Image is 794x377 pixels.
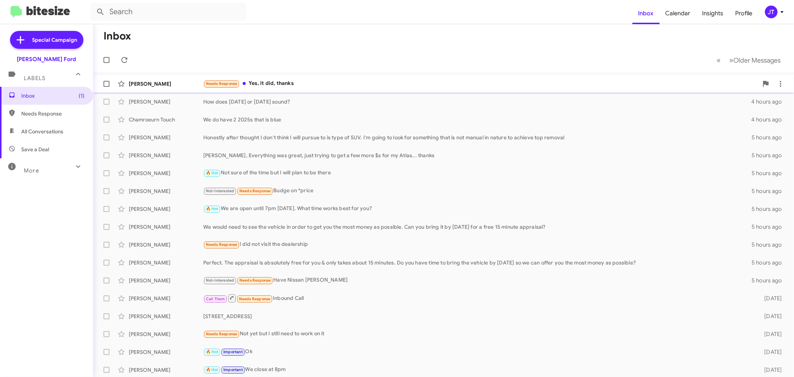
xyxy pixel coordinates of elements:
[751,277,788,284] div: 5 hours ago
[725,53,785,68] button: Next
[751,170,788,177] div: 5 hours ago
[129,187,203,195] div: [PERSON_NAME]
[239,278,271,283] span: Needs Response
[203,348,751,356] div: Ok
[717,56,721,65] span: «
[751,205,788,213] div: 5 hours ago
[696,3,730,24] a: Insights
[21,146,49,153] span: Save a Deal
[206,278,235,283] span: Not-Interested
[765,6,778,18] div: JT
[223,349,243,354] span: Important
[733,56,781,64] span: Older Messages
[712,53,725,68] button: Previous
[129,241,203,248] div: [PERSON_NAME]
[129,80,203,88] div: [PERSON_NAME]
[203,259,751,266] div: Perfect. The appraisal is absolutely free for you & only takes about 15 minutes. Do you have time...
[21,110,84,117] span: Needs Response
[103,30,131,42] h1: Inbox
[751,366,788,374] div: [DATE]
[203,240,751,249] div: I did not visit the dealership
[129,330,203,338] div: [PERSON_NAME]
[203,365,751,374] div: We close at 8pm
[129,205,203,213] div: [PERSON_NAME]
[129,170,203,177] div: [PERSON_NAME]
[751,116,788,123] div: 4 hours ago
[751,348,788,356] div: [DATE]
[129,295,203,302] div: [PERSON_NAME]
[129,277,203,284] div: [PERSON_NAME]
[632,3,660,24] a: Inbox
[239,297,271,301] span: Needs Response
[129,366,203,374] div: [PERSON_NAME]
[203,294,751,303] div: Inbound Call
[206,332,237,336] span: Needs Response
[751,295,788,302] div: [DATE]
[206,206,219,211] span: 🔥 Hot
[751,98,788,105] div: 4 hours ago
[129,313,203,320] div: [PERSON_NAME]
[79,92,84,99] span: (1)
[660,3,696,24] a: Calendar
[10,31,83,49] a: Special Campaign
[203,116,751,123] div: We do have 2 2025s that is blue
[129,223,203,231] div: [PERSON_NAME]
[239,188,271,193] span: Needs Response
[223,367,243,372] span: Important
[203,169,751,177] div: Not sure of the time but I will plan to be there
[129,134,203,141] div: [PERSON_NAME]
[203,79,758,88] div: Yes, it did, thanks
[751,223,788,231] div: 5 hours ago
[32,36,77,44] span: Special Campaign
[90,3,246,21] input: Search
[751,241,788,248] div: 5 hours ago
[129,116,203,123] div: Chamroeurn Touch
[24,75,45,82] span: Labels
[729,56,733,65] span: »
[206,367,219,372] span: 🔥 Hot
[751,330,788,338] div: [DATE]
[206,171,219,175] span: 🔥 Hot
[21,128,63,135] span: All Conversations
[17,56,76,63] div: [PERSON_NAME] Ford
[751,313,788,320] div: [DATE]
[129,348,203,356] div: [PERSON_NAME]
[21,92,84,99] span: Inbox
[203,134,751,141] div: Honestly after thought I don't think I will pursue to is type of SUV. I'm going to look for somet...
[203,223,751,231] div: We would need to see the vehicle in order to get you the most money as possible. Can you bring it...
[751,134,788,141] div: 5 hours ago
[129,152,203,159] div: [PERSON_NAME]
[206,188,235,193] span: Not-Interested
[203,152,751,159] div: [PERSON_NAME], Everything was great, just trying to get a few more $s for my Atlas... thanks
[203,205,751,213] div: We are open until 7pm [DATE]. What time works best for you?
[203,276,751,285] div: Have Nissan [PERSON_NAME]
[24,167,39,174] span: More
[751,152,788,159] div: 5 hours ago
[203,330,751,338] div: Not yet but I still need to work on it
[203,187,751,195] div: Budge on *price
[206,81,237,86] span: Needs Response
[712,53,785,68] nav: Page navigation example
[730,3,759,24] a: Profile
[206,242,237,247] span: Needs Response
[206,297,225,301] span: Call Them
[129,259,203,266] div: [PERSON_NAME]
[759,6,786,18] button: JT
[206,349,219,354] span: 🔥 Hot
[751,259,788,266] div: 5 hours ago
[203,98,751,105] div: How does [DATE] or [DATE] sound?
[203,313,751,320] div: [STREET_ADDRESS]
[129,98,203,105] div: [PERSON_NAME]
[751,187,788,195] div: 5 hours ago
